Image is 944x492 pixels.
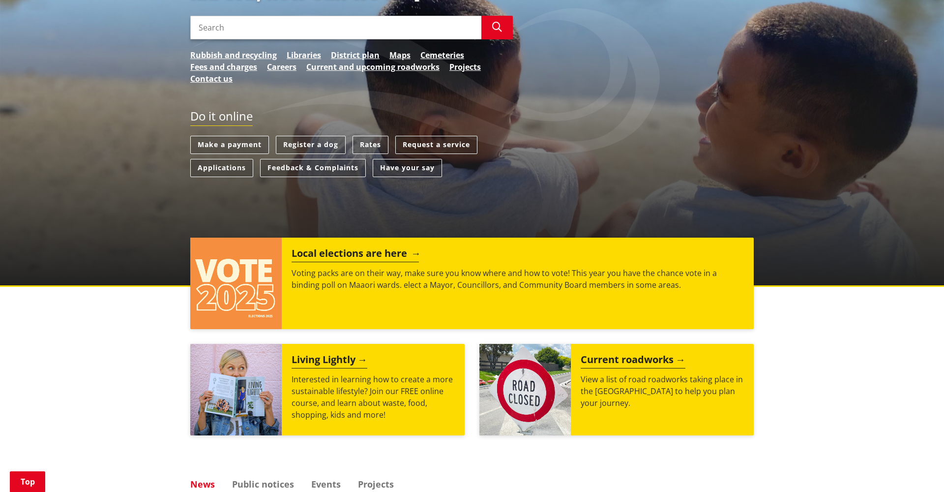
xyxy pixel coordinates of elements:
[190,159,253,177] a: Applications
[190,109,253,126] h2: Do it online
[353,136,388,154] a: Rates
[267,61,296,73] a: Careers
[292,267,744,291] p: Voting packs are on their way, make sure you know where and how to vote! This year you have the c...
[10,471,45,492] a: Top
[260,159,366,177] a: Feedback & Complaints
[292,373,455,421] p: Interested in learning how to create a more sustainable lifestyle? Join our FREE online course, a...
[190,136,269,154] a: Make a payment
[190,16,481,39] input: Search input
[331,49,380,61] a: District plan
[306,61,440,73] a: Current and upcoming roadworks
[373,159,442,177] a: Have your say
[479,344,571,435] img: Road closed sign
[395,136,477,154] a: Request a service
[287,49,321,61] a: Libraries
[190,238,282,329] img: Vote 2025
[292,354,367,369] h2: Living Lightly
[292,247,419,262] h2: Local elections are here
[276,136,346,154] a: Register a dog
[358,480,394,489] a: Projects
[190,49,277,61] a: Rubbish and recycling
[190,73,233,85] a: Contact us
[311,480,341,489] a: Events
[190,61,257,73] a: Fees and charges
[581,354,685,369] h2: Current roadworks
[190,344,465,435] a: Living Lightly Interested in learning how to create a more sustainable lifestyle? Join our FREE o...
[420,49,464,61] a: Cemeteries
[581,373,744,409] p: View a list of road roadworks taking place in the [GEOGRAPHIC_DATA] to help you plan your journey.
[389,49,411,61] a: Maps
[190,344,282,435] img: Mainstream Green Workshop Series
[190,480,215,489] a: News
[449,61,481,73] a: Projects
[232,480,294,489] a: Public notices
[479,344,754,435] a: Current roadworks View a list of road roadworks taking place in the [GEOGRAPHIC_DATA] to help you...
[190,238,754,329] a: Local elections are here Voting packs are on their way, make sure you know where and how to vote!...
[899,451,934,486] iframe: Messenger Launcher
